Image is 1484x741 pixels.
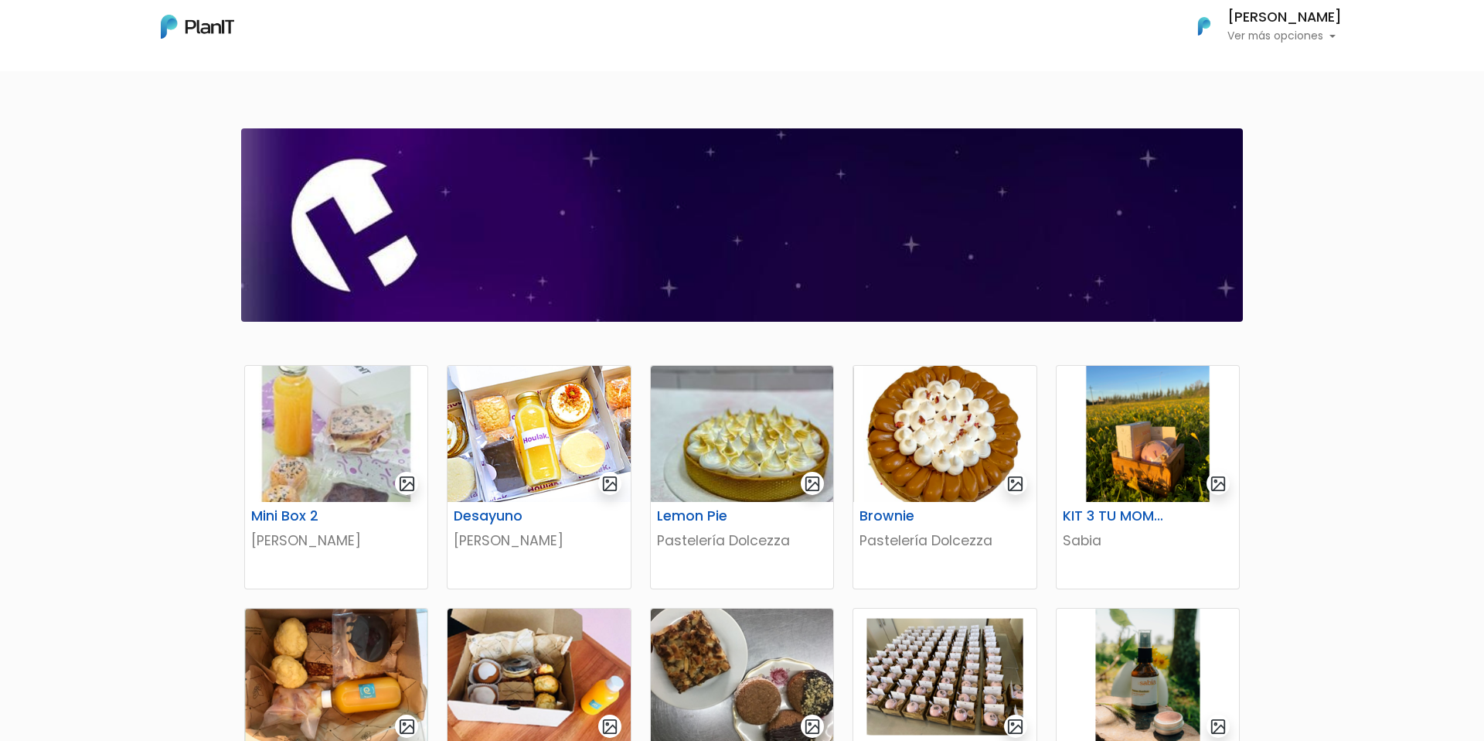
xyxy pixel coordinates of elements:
[1063,531,1233,551] p: Sabia
[447,365,631,589] a: gallery-light Desayuno [PERSON_NAME]
[454,531,624,551] p: [PERSON_NAME]
[1006,475,1024,493] img: gallery-light
[1227,11,1342,25] h6: [PERSON_NAME]
[161,15,234,39] img: PlanIt Logo
[1053,508,1179,524] h6: KIT 3 TU MOMENTO
[601,718,619,736] img: gallery-light
[804,475,822,493] img: gallery-light
[850,508,976,524] h6: Brownie
[244,365,428,589] a: gallery-light Mini Box 2 [PERSON_NAME]
[398,475,416,493] img: gallery-light
[444,508,570,524] h6: Desayuno
[1187,9,1221,43] img: PlanIt Logo
[651,366,833,502] img: thumb_WhatsApp_Image_2024-08-25_at_19.21.08.jpeg
[1057,366,1239,502] img: thumb_Dise%C3%B1o_sin_t%C3%ADtulo_-_2025-02-12T123759.942.png
[650,365,834,589] a: gallery-light Lemon Pie Pastelería Dolcezza
[251,531,421,551] p: [PERSON_NAME]
[1227,31,1342,42] p: Ver más opciones
[853,366,1036,502] img: thumb_brownie.png
[648,508,774,524] h6: Lemon Pie
[859,531,1030,551] p: Pastelería Dolcezza
[1210,475,1227,493] img: gallery-light
[804,718,822,736] img: gallery-light
[242,508,368,524] h6: Mini Box 2
[398,718,416,736] img: gallery-light
[448,366,630,502] img: thumb_1.5_cajita_feliz.png
[1210,718,1227,736] img: gallery-light
[853,365,1036,589] a: gallery-light Brownie Pastelería Dolcezza
[1178,6,1342,46] button: PlanIt Logo [PERSON_NAME] Ver más opciones
[245,366,427,502] img: thumb_2000___2000-Photoroom__57_.jpg
[657,531,827,551] p: Pastelería Dolcezza
[1056,365,1240,589] a: gallery-light KIT 3 TU MOMENTO Sabia
[601,475,619,493] img: gallery-light
[1006,718,1024,736] img: gallery-light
